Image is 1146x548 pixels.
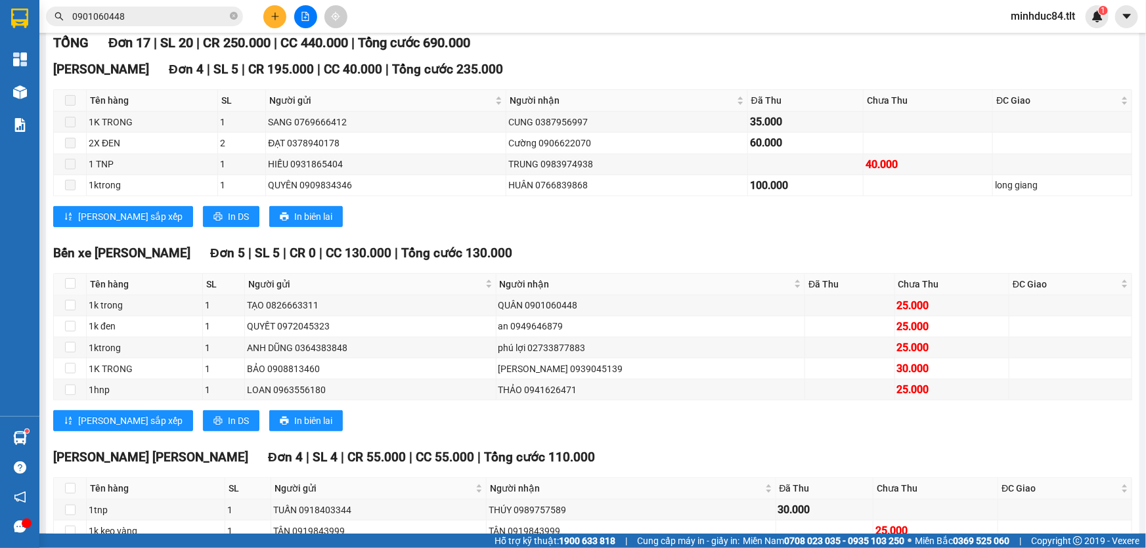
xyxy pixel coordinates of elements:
div: TRUNG 0983974938 [508,157,745,171]
span: SL 20 [160,35,193,51]
div: Cường 0906622070 [508,136,745,150]
span: | [477,450,481,465]
span: [PERSON_NAME] [PERSON_NAME] [53,450,248,465]
span: question-circle [14,461,26,474]
th: SL [225,478,271,499]
div: THẢO 0941626471 [498,383,803,397]
span: Người nhận [510,93,734,108]
span: Đơn 17 [108,35,150,51]
div: 40.000 [866,156,991,173]
span: | [409,450,412,465]
span: close-circle [230,12,238,20]
div: 1 TNP [89,157,215,171]
th: Chưa Thu [864,90,994,112]
span: | [319,245,322,261]
span: | [341,450,344,465]
span: Người nhận [500,277,792,291]
div: 1 [220,178,263,192]
div: TÂN 0919843999 [273,524,484,538]
span: | [154,35,157,51]
div: [PERSON_NAME] 0939045139 [498,362,803,376]
span: Người gửi [269,93,492,108]
div: 30.000 [778,501,871,518]
span: 1 [1101,6,1105,15]
img: warehouse-icon [13,85,27,99]
img: icon-new-feature [1091,11,1103,22]
span: search [55,12,64,21]
span: printer [280,212,289,222]
div: LOAN 0963556180 [247,383,493,397]
span: caret-down [1121,11,1133,22]
span: Tổng cước 110.000 [484,450,595,465]
span: | [283,245,286,261]
div: 100.000 [750,177,861,194]
div: 1ktrong [89,341,200,355]
img: warehouse-icon [13,431,27,445]
img: solution-icon [13,118,27,132]
span: [PERSON_NAME] sắp xếp [78,413,183,428]
div: ĐẠT 0378940178 [268,136,503,150]
div: 1 [220,157,263,171]
div: 35.000 [750,114,861,130]
span: CR 0 [290,245,316,261]
span: In DS [228,209,249,224]
span: Người nhận [490,481,762,495]
div: 1k đen [89,319,200,333]
div: HUÂN 0766839868 [508,178,745,192]
button: plus [263,5,286,28]
div: BẢO 0908813460 [247,362,493,376]
span: | [207,62,210,77]
span: printer [213,212,223,222]
span: plus [271,12,280,21]
span: message [14,520,26,533]
div: 1 [205,298,243,312]
div: QUYÊN 0909834346 [268,178,503,192]
span: Đơn 4 [169,62,204,77]
div: TẠO 0826663311 [247,298,493,312]
div: 1 [205,362,243,376]
button: caret-down [1115,5,1138,28]
span: Tổng cước 130.000 [401,245,512,261]
span: Bến xe [PERSON_NAME] [53,245,190,261]
div: CUNG 0387956997 [508,115,745,129]
th: Chưa Thu [873,478,998,499]
th: Đã Thu [748,90,864,112]
span: | [386,62,389,77]
strong: 1900 633 818 [559,536,615,546]
span: CC 440.000 [280,35,348,51]
button: printerIn biên lai [269,206,343,227]
div: QUYẾT 0972045323 [247,319,493,333]
span: | [1019,534,1021,548]
span: | [196,35,200,51]
span: Hỗ trợ kỹ thuật: [495,534,615,548]
div: 25.000 [897,297,1007,314]
button: printerIn DS [203,410,259,431]
div: 1K TRONG [89,362,200,376]
div: TUẤN 0918403344 [273,503,484,517]
div: 1 [227,503,269,517]
div: 1tnp [89,503,223,517]
span: | [248,245,252,261]
div: 1 [205,319,243,333]
th: Chưa Thu [895,274,1009,295]
th: Đã Thu [776,478,874,499]
span: | [242,62,245,77]
span: Đơn 5 [210,245,245,261]
span: Đơn 4 [268,450,303,465]
button: file-add [294,5,317,28]
span: | [625,534,627,548]
sup: 1 [25,429,29,433]
span: sort-ascending [64,212,73,222]
span: Tổng cước 690.000 [358,35,470,51]
span: [PERSON_NAME] [53,62,149,77]
th: Tên hàng [87,478,225,499]
strong: 0708 023 035 - 0935 103 250 [784,536,904,546]
span: notification [14,491,26,503]
span: ĐC Giao [996,93,1118,108]
th: Tên hàng [87,274,203,295]
span: CC 40.000 [324,62,382,77]
span: copyright [1073,536,1082,545]
div: 1 [205,341,243,355]
div: 60.000 [750,135,861,151]
div: 25.000 [897,318,1007,335]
